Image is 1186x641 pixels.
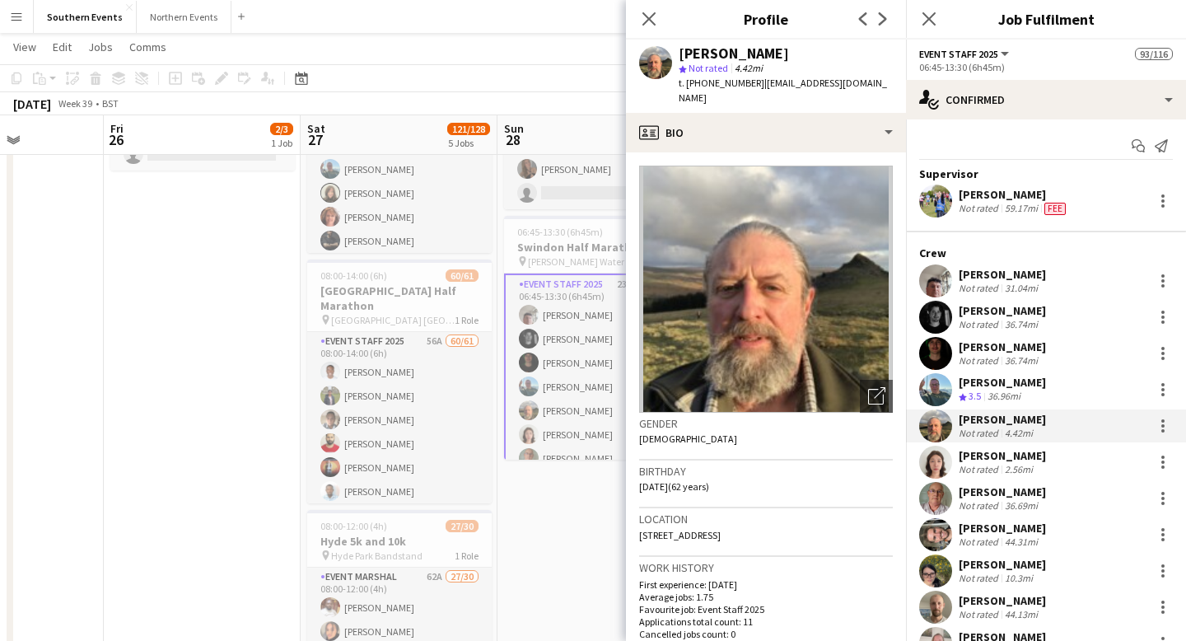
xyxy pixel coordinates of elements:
div: Crew [906,246,1186,260]
span: Sat [307,121,325,136]
span: Jobs [88,40,113,54]
span: [DEMOGRAPHIC_DATA] [639,433,737,445]
div: Not rated [959,608,1002,620]
div: Bio [626,113,906,152]
div: Not rated [959,572,1002,584]
span: Fee [1044,203,1066,215]
span: 60/61 [446,269,479,282]
div: BST [102,97,119,110]
div: Not rated [959,318,1002,330]
div: 5 Jobs [448,137,489,149]
span: View [13,40,36,54]
span: Not rated [689,62,728,74]
h3: Location [639,512,893,526]
span: 26 [108,130,124,149]
h3: Profile [626,8,906,30]
span: t. [PHONE_NUMBER] [679,77,764,89]
div: 36.74mi [1002,318,1041,330]
span: 27/30 [446,520,479,532]
img: Crew avatar or photo [639,166,893,413]
div: Not rated [959,463,1002,475]
span: [DATE] (62 years) [639,480,709,493]
div: [PERSON_NAME] [959,339,1046,354]
div: [PERSON_NAME] [959,267,1046,282]
div: 36.96mi [984,390,1024,404]
span: 93/116 [1135,48,1173,60]
p: Cancelled jobs count: 0 [639,628,893,640]
span: Hyde Park Bandstand [331,550,423,562]
span: 2/3 [270,123,293,135]
p: Favourite job: Event Staff 2025 [639,603,893,615]
div: [PERSON_NAME] [959,412,1046,427]
a: Edit [46,36,78,58]
a: Comms [123,36,173,58]
span: [PERSON_NAME] Water Main Car Park [528,255,651,268]
div: 31.04mi [1002,282,1041,294]
div: [PERSON_NAME] [959,557,1046,572]
span: [STREET_ADDRESS] [639,529,721,541]
span: 28 [502,130,524,149]
h3: Swindon Half Marathon [504,240,689,255]
div: [PERSON_NAME] [959,484,1046,499]
div: Supervisor [906,166,1186,181]
div: Not rated [959,427,1002,439]
span: 3.5 [969,390,981,402]
span: [GEOGRAPHIC_DATA] [GEOGRAPHIC_DATA] [331,314,455,326]
div: [PERSON_NAME] [959,521,1046,536]
h3: [GEOGRAPHIC_DATA] Half Marathon [307,283,492,313]
h3: Job Fulfilment [906,8,1186,30]
div: Not rated [959,202,1002,215]
span: Comms [129,40,166,54]
a: View [7,36,43,58]
span: 121/128 [447,123,490,135]
div: 1 Job [271,137,292,149]
p: First experience: [DATE] [639,578,893,591]
span: | [EMAIL_ADDRESS][DOMAIN_NAME] [679,77,887,104]
div: Open photos pop-in [860,380,893,413]
app-job-card: 08:00-14:00 (6h)60/61[GEOGRAPHIC_DATA] Half Marathon [GEOGRAPHIC_DATA] [GEOGRAPHIC_DATA]1 RoleEve... [307,260,492,503]
h3: Gender [639,416,893,431]
div: [DATE] [13,96,51,112]
span: Sun [504,121,524,136]
h3: Birthday [639,464,893,479]
span: Event Staff 2025 [919,48,998,60]
div: Not rated [959,282,1002,294]
span: Edit [53,40,72,54]
span: 1 Role [455,550,479,562]
div: 4.42mi [1002,427,1036,439]
span: 4.42mi [731,62,766,74]
span: 08:00-12:00 (4h) [320,520,387,532]
span: Week 39 [54,97,96,110]
span: Fri [110,121,124,136]
h3: Work history [639,560,893,575]
p: Average jobs: 1.75 [639,591,893,603]
div: [PERSON_NAME] [959,593,1046,608]
button: Event Staff 2025 [919,48,1011,60]
h3: Hyde 5k and 10k [307,534,492,549]
div: 59.17mi [1002,202,1041,215]
div: [PERSON_NAME] [959,303,1046,318]
div: 44.13mi [1002,608,1041,620]
div: 36.74mi [1002,354,1041,367]
span: 1 Role [455,314,479,326]
div: [PERSON_NAME] [959,448,1046,463]
div: 06:45-13:30 (6h45m) [919,61,1173,73]
div: 36.69mi [1002,499,1041,512]
div: [PERSON_NAME] [679,46,789,61]
div: Confirmed [906,80,1186,119]
div: Not rated [959,354,1002,367]
button: Northern Events [137,1,231,33]
div: 2.56mi [1002,463,1036,475]
app-job-card: 06:45-13:30 (6h45m)93/116Swindon Half Marathon [PERSON_NAME] Water Main Car Park1 RoleEvent Staff... [504,216,689,460]
span: 27 [305,130,325,149]
div: Not rated [959,499,1002,512]
div: [PERSON_NAME] [959,375,1046,390]
p: Applications total count: 11 [639,615,893,628]
button: Southern Events [34,1,137,33]
div: Crew has different fees then in role [1041,202,1069,215]
a: Jobs [82,36,119,58]
div: 44.31mi [1002,536,1041,548]
span: 06:45-13:30 (6h45m) [517,226,603,238]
